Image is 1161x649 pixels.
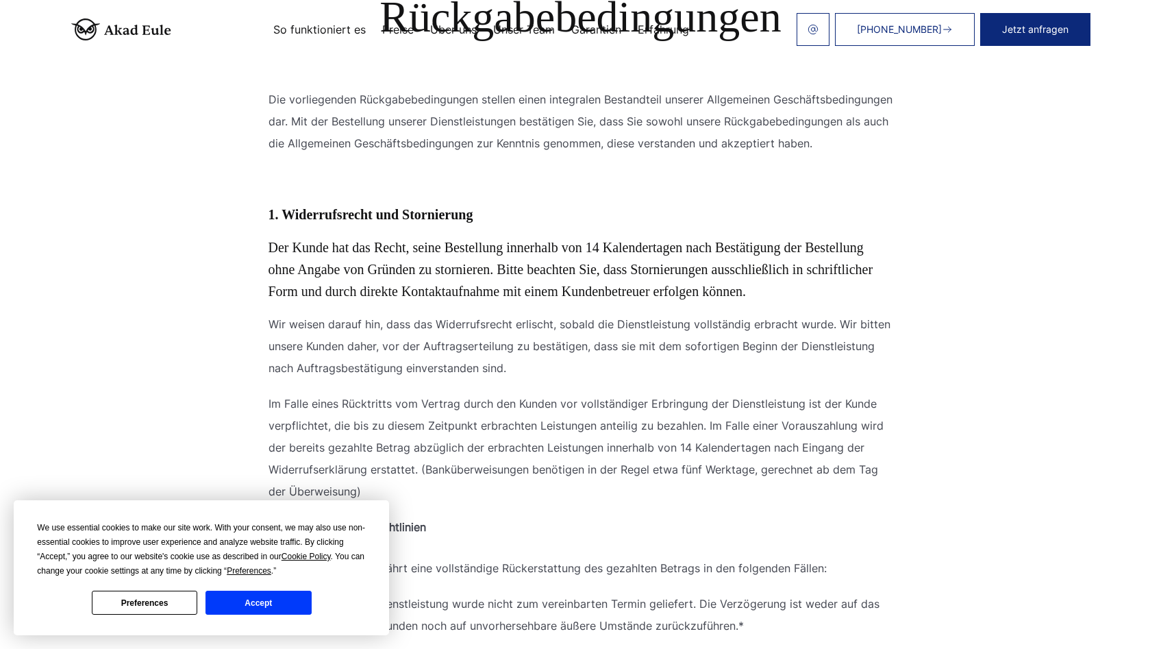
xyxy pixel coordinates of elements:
span: [PHONE_NUMBER] [857,24,942,35]
span: Die vorliegenden Rückgabebedingungen stellen einen integralen Bestandteil unserer Allgemeinen Ges... [269,93,892,150]
a: Garantien [571,24,621,35]
img: logo [71,19,171,40]
span: Die vereinbarte Dienstleistung wurde nicht zum vereinbarten Termin geliefert. Die Verzögerung ist... [292,593,893,637]
div: Cookie Consent Prompt [14,500,389,635]
a: Über uns [430,24,477,35]
a: Erfahrung [638,24,689,35]
a: Unser Team [493,24,555,35]
span: Das Unternehmen gewährt eine vollständige Rückerstattung des gezahlten Betrags in den folgenden F... [269,561,827,575]
span: Wir weisen darauf hin, dass das Widerrufsrecht erlischt, sobald die Dienstleistung vollständig er... [269,317,890,375]
div: We use essential cookies to make our site work. With your consent, we may also use non-essential ... [37,521,366,578]
span: Der Kunde hat das Recht, seine Bestellung innerhalb von 14 Kalendertagen nach Bestätigung der Bes... [269,240,873,299]
span: Preferences [227,566,271,576]
button: Preferences [92,591,197,615]
img: email [808,24,819,35]
span: . (Banküberweisungen benötigen in der Regel etwa fünf Werktage, gerechnet ab dem Tag der Überweis... [269,463,878,498]
span: Cookie Policy [282,552,331,561]
span: Im Falle eines Rücktritts vom Vertrag durch den Kunden vor vollständiger Erbringung der Dienstlei... [269,397,884,476]
button: Jetzt anfragen [980,13,1090,46]
button: Accept [205,591,311,615]
b: 1. Widerrufsrecht und Stornierung [269,207,473,222]
a: Preise [382,24,414,35]
a: [PHONE_NUMBER] [835,13,975,46]
a: So funktioniert es [273,24,366,35]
